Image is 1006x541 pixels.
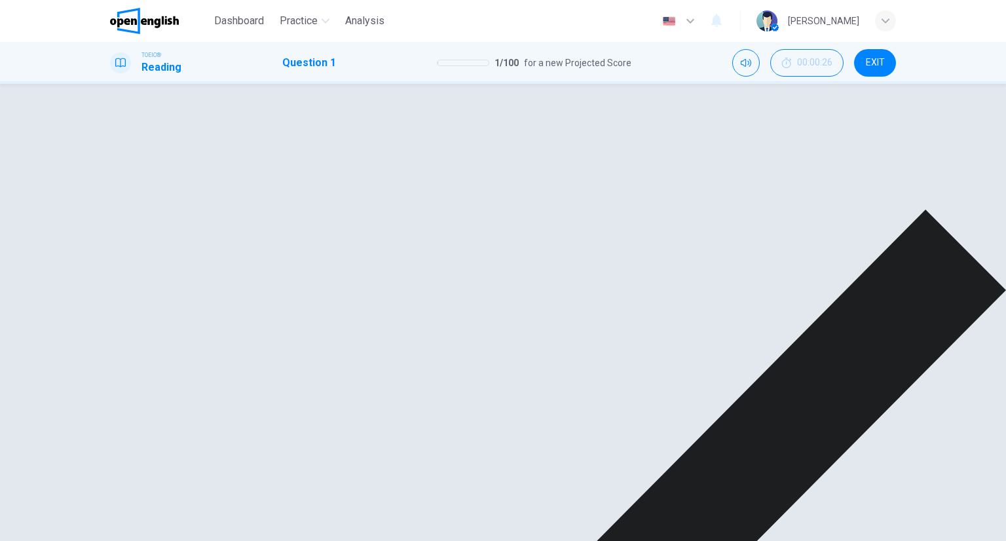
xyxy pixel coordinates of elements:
span: TOEIC® [141,50,161,60]
img: en [661,16,677,26]
span: Dashboard [214,13,264,29]
div: [PERSON_NAME] [788,13,859,29]
div: Mute [732,49,760,77]
img: OpenEnglish logo [110,8,179,34]
div: Hide [770,49,844,77]
span: 00:00:26 [797,58,832,68]
h1: Reading [141,60,181,75]
span: for a new Projected Score [524,55,631,71]
h1: Question 1 [282,55,336,71]
a: OpenEnglish logo [110,8,209,34]
span: 1 / 100 [494,55,519,71]
button: Dashboard [209,9,269,33]
button: Analysis [340,9,390,33]
span: Analysis [345,13,384,29]
img: Profile picture [756,10,777,31]
button: Practice [274,9,335,33]
button: 00:00:26 [770,49,844,77]
button: EXIT [854,49,896,77]
span: Practice [280,13,318,29]
span: EXIT [866,58,885,68]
